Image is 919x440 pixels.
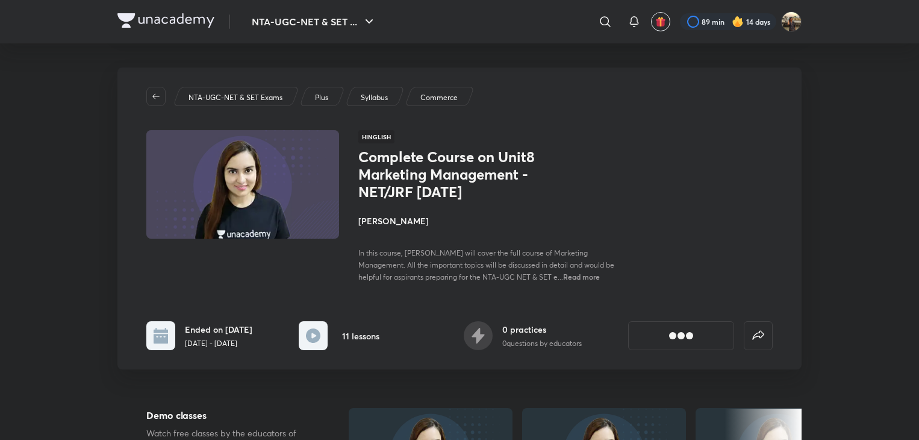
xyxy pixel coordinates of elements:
a: NTA-UGC-NET & SET Exams [187,92,285,103]
h6: 11 lessons [342,330,379,342]
a: Plus [313,92,331,103]
h5: Demo classes [146,408,310,423]
img: streak [732,16,744,28]
p: Plus [315,92,328,103]
p: NTA-UGC-NET & SET Exams [188,92,282,103]
a: Syllabus [359,92,390,103]
a: Company Logo [117,13,214,31]
h6: Ended on [DATE] [185,323,252,336]
h6: 0 practices [502,323,582,336]
span: Hinglish [358,130,394,143]
a: Commerce [419,92,460,103]
h4: [PERSON_NAME] [358,215,628,227]
img: Company Logo [117,13,214,28]
button: avatar [651,12,670,31]
span: In this course, [PERSON_NAME] will cover the full course of Marketing Management. All the importa... [358,248,614,281]
p: 0 questions by educators [502,338,582,349]
img: Thumbnail [145,129,341,240]
button: false [744,321,773,350]
p: Syllabus [361,92,388,103]
span: Read more [563,272,600,281]
button: NTA-UGC-NET & SET ... [245,10,384,34]
img: avatar [655,16,666,27]
button: [object Object] [628,321,734,350]
h1: Complete Course on Unit8 Marketing Management - NET/JRF [DATE] [358,148,555,200]
img: Soumya singh [781,11,802,32]
p: Commerce [420,92,458,103]
p: [DATE] - [DATE] [185,338,252,349]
